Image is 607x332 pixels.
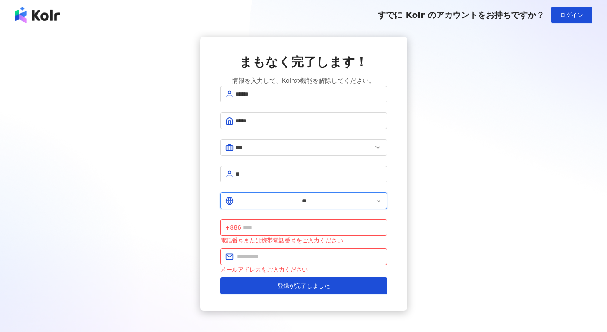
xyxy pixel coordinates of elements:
[560,12,583,18] span: ログイン
[225,223,241,232] span: +886
[277,282,330,289] span: 登録が完了しました
[220,277,387,294] button: 登録が完了しました
[378,10,544,20] span: すでに Kolr のアカウントをお持ちですか？
[239,53,368,71] span: まもなく完了します！
[15,7,60,23] img: logo
[551,7,592,23] button: ログイン
[232,76,375,86] span: 情報を入力して、Kolrの機能を解除してください。
[220,236,387,245] div: 電話番号または携帯電話番号をご入力ください
[220,265,387,274] div: メールアドレスをご入力ください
